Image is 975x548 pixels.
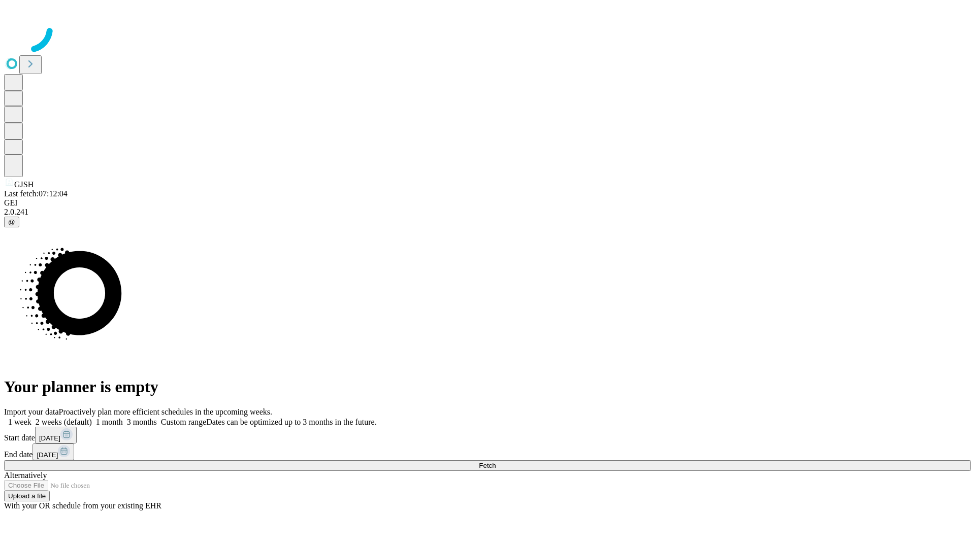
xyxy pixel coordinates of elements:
[39,434,60,442] span: [DATE]
[161,418,206,426] span: Custom range
[206,418,376,426] span: Dates can be optimized up to 3 months in the future.
[8,418,31,426] span: 1 week
[127,418,157,426] span: 3 months
[4,217,19,227] button: @
[59,407,272,416] span: Proactively plan more efficient schedules in the upcoming weeks.
[4,491,50,501] button: Upload a file
[4,460,971,471] button: Fetch
[4,443,971,460] div: End date
[36,418,92,426] span: 2 weeks (default)
[14,180,34,189] span: GJSH
[479,462,496,469] span: Fetch
[37,451,58,459] span: [DATE]
[4,189,68,198] span: Last fetch: 07:12:04
[4,198,971,208] div: GEI
[35,427,77,443] button: [DATE]
[4,378,971,396] h1: Your planner is empty
[4,407,59,416] span: Import your data
[96,418,123,426] span: 1 month
[4,501,161,510] span: With your OR schedule from your existing EHR
[4,208,971,217] div: 2.0.241
[4,471,47,479] span: Alternatively
[4,427,971,443] div: Start date
[8,218,15,226] span: @
[32,443,74,460] button: [DATE]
